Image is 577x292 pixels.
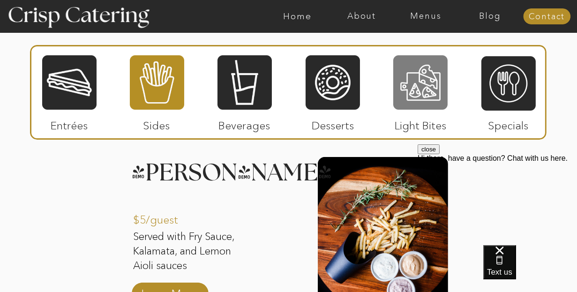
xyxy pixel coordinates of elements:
[477,110,540,137] p: Specials
[523,12,570,22] a: Contact
[418,144,577,257] iframe: podium webchat widget prompt
[483,245,577,292] iframe: podium webchat widget bubble
[38,110,101,137] p: Entrées
[390,110,452,137] p: Light Bites
[265,12,330,21] a: Home
[126,110,188,137] p: Sides
[458,12,522,21] a: Blog
[330,12,394,21] a: About
[132,161,304,172] h3: [PERSON_NAME]
[134,230,254,275] p: Served with Fry Sauce, Kalamata, and Lemon Aioli sauces
[302,110,364,137] p: Desserts
[134,204,196,231] p: $5/guest
[213,110,276,137] p: Beverages
[394,12,458,21] a: Menus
